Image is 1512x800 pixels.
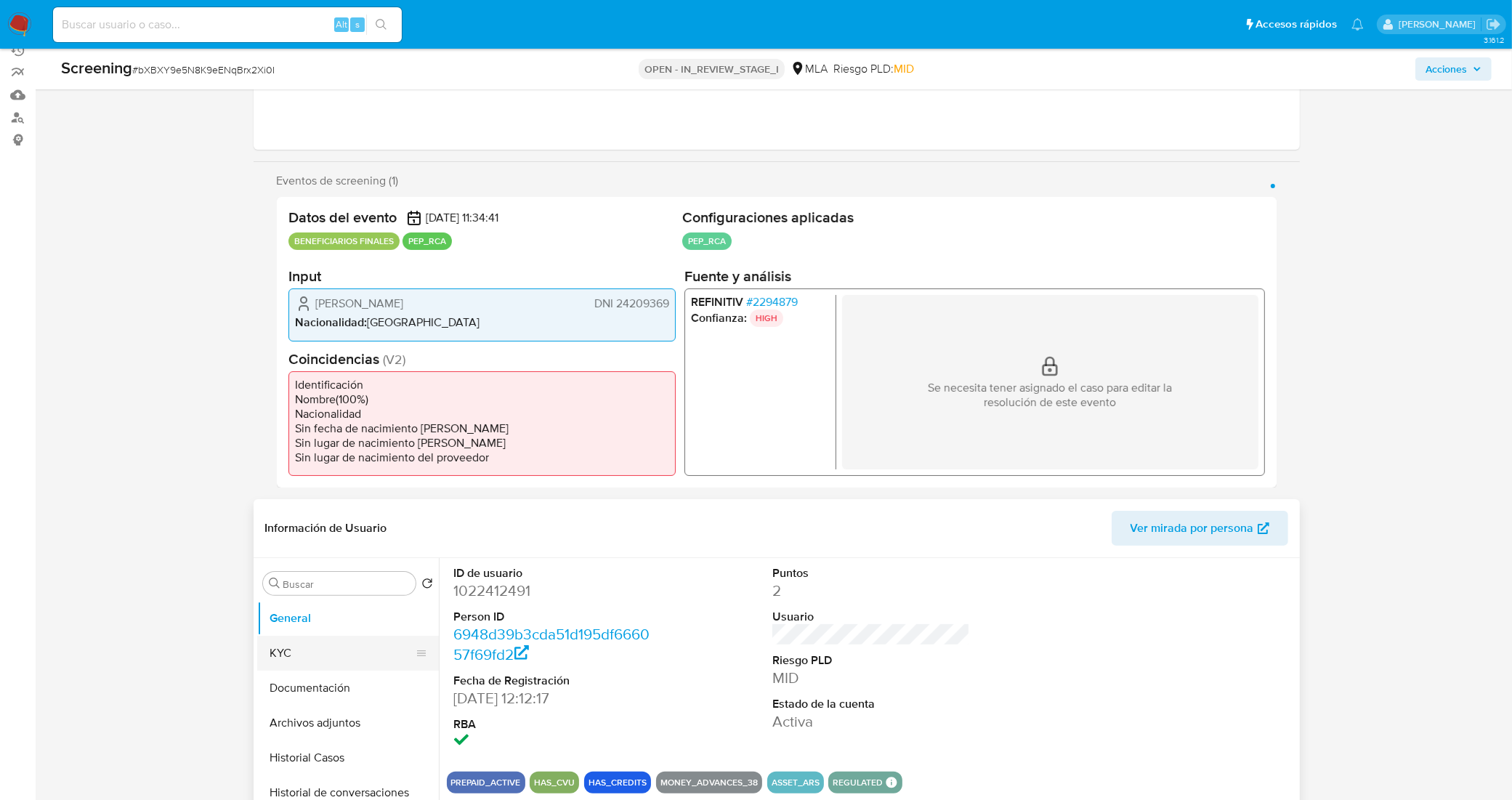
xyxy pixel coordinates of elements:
button: Documentación [257,671,439,706]
span: Riesgo PLD: [833,61,914,77]
dt: Usuario [772,609,970,625]
b: Screening [61,56,132,79]
dt: Person ID [454,609,652,625]
span: 3.161.2 [1484,34,1505,46]
dd: 1022412491 [454,581,652,601]
dd: 2 [772,581,970,601]
dt: ID de usuario [454,565,652,581]
span: Accesos rápidos [1256,17,1337,32]
dd: Activa [772,711,970,732]
a: 6948d39b3cda51d195df666057f69fd2 [454,623,650,665]
dt: Riesgo PLD [772,652,970,668]
button: search-icon [366,15,396,35]
button: General [257,601,439,636]
dt: Estado de la cuenta [772,696,970,712]
dd: MID [772,668,970,688]
input: Buscar [283,578,410,591]
button: Historial Casos [257,740,439,775]
button: Acciones [1415,57,1492,81]
button: Volver al orden por defecto [421,578,433,594]
h1: Información de Usuario [265,521,387,536]
a: Salir [1486,17,1501,32]
span: MID [894,60,914,77]
dd: [DATE] 12:12:17 [454,688,652,708]
span: # bXBXY9e5N8K9eENqBrx2Xi0I [132,62,275,77]
dt: Fecha de Registración [454,673,652,689]
span: Ver mirada por persona [1131,511,1254,546]
dt: RBA [454,716,652,732]
dt: Puntos [772,565,970,581]
span: s [355,17,360,31]
span: Alt [336,17,347,31]
button: Ver mirada por persona [1112,511,1288,546]
button: Archivos adjuntos [257,706,439,740]
input: Buscar usuario o caso... [53,15,402,34]
p: OPEN - IN_REVIEW_STAGE_I [639,59,785,79]
div: MLA [791,61,828,77]
button: KYC [257,636,427,671]
p: leandro.caroprese@mercadolibre.com [1399,17,1481,31]
span: Acciones [1426,57,1467,81]
a: Notificaciones [1351,18,1364,31]
button: Buscar [269,578,280,589]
